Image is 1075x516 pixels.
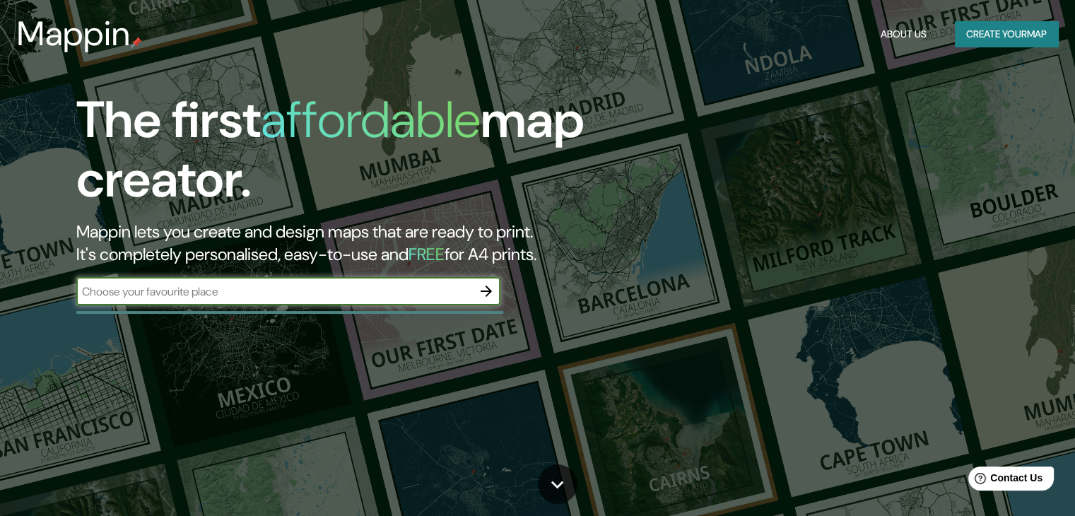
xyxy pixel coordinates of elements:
[949,461,1059,500] iframe: Help widget launcher
[76,283,472,300] input: Choose your favourite place
[131,37,142,48] img: mappin-pin
[955,21,1058,47] button: Create yourmap
[875,21,932,47] button: About Us
[76,221,614,266] h2: Mappin lets you create and design maps that are ready to print. It's completely personalised, eas...
[17,14,131,54] h3: Mappin
[409,243,445,265] h5: FREE
[261,87,481,153] h1: affordable
[76,90,614,221] h1: The first map creator.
